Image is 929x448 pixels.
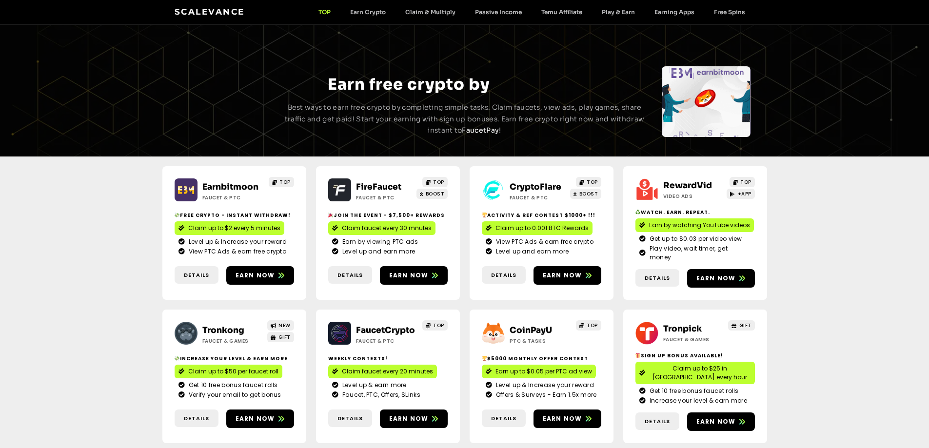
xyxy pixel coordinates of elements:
[592,8,645,16] a: Play & Earn
[175,266,218,284] a: Details
[510,325,552,335] a: CoinPayU
[283,102,646,136] p: Best ways to earn free crypto by completing simple tasks. Claim faucets, view ads, play games, sh...
[380,409,448,428] a: Earn now
[482,409,526,428] a: Details
[645,417,670,426] span: Details
[267,320,294,331] a: NEW
[482,221,593,235] a: Claim up to 0.001 BTC Rewards
[422,177,448,187] a: TOP
[309,8,755,16] nav: Menu
[532,8,592,16] a: Temu Affiliate
[728,320,755,331] a: GIFT
[356,194,417,201] h2: Faucet & PTC
[635,352,755,359] h2: Sign Up Bonus Available!
[202,325,244,335] a: Tronkong
[663,336,724,343] h2: Faucet & Games
[267,332,294,342] a: GIFT
[662,66,751,137] div: Slides
[494,381,594,390] span: Level up & Increase your reward
[494,237,593,246] span: View PTC Ads & earn free crypto
[340,237,418,246] span: Earn by viewing PTC ads
[482,266,526,284] a: Details
[328,213,333,217] img: 🎉
[340,8,395,16] a: Earn Crypto
[647,234,742,243] span: Get up to $0.03 per video view
[175,213,179,217] img: 💸
[279,178,291,186] span: TOP
[328,355,448,362] h2: Weekly contests!
[175,355,294,362] h2: Increase your level & earn more
[649,364,751,382] span: Claim up to $25 in [GEOGRAPHIC_DATA] every hour
[226,266,294,285] a: Earn now
[649,221,750,230] span: Earn by watching YouTube videos
[328,75,490,94] span: Earn free crypto by
[491,414,516,423] span: Details
[202,194,263,201] h2: Faucet & PTC
[328,221,435,235] a: Claim faucet every 30 mnutes
[328,212,448,219] h2: Join the event - $7,500+ Rewards
[482,212,601,219] h2: Activity & ref contest $1000+ !!!
[494,247,569,256] span: Level up and earn more
[328,266,372,284] a: Details
[422,320,448,331] a: TOP
[482,365,596,378] a: Earn up to $0.05 per PTC ad view
[587,322,598,329] span: TOP
[340,390,420,399] span: Faucet, PTC, Offers, SLinks
[647,244,751,262] span: Play video, wait timer, get money
[342,224,432,233] span: Claim faucet every 30 mnutes
[635,218,754,232] a: Earn by watching YouTube videos
[184,414,209,423] span: Details
[738,190,751,197] span: +APP
[389,271,429,280] span: Earn now
[389,414,429,423] span: Earn now
[356,325,415,335] a: FaucetCrypto
[356,182,401,192] a: FireFaucet
[462,126,499,135] a: FaucetPay
[740,178,751,186] span: TOP
[663,193,724,200] h2: Video ads
[579,190,598,197] span: BOOST
[534,409,601,428] a: Earn now
[534,266,601,285] a: Earn now
[510,194,571,201] h2: Faucet & PTC
[202,182,258,192] a: Earnbitmoon
[696,417,736,426] span: Earn now
[337,414,363,423] span: Details
[356,337,417,345] h2: Faucet & PTC
[491,271,516,279] span: Details
[309,8,340,16] a: TOP
[647,396,747,405] span: Increase your level & earn more
[482,355,601,362] h2: $5000 Monthly Offer contest
[188,367,278,376] span: Claim up to $50 per faucet roll
[175,365,282,378] a: Claim up to $50 per faucet roll
[635,269,679,287] a: Details
[570,189,601,199] a: BOOST
[696,274,736,283] span: Earn now
[576,177,601,187] a: TOP
[635,210,640,214] img: ♻️
[328,365,437,378] a: Claim faucet every 20 minutes
[426,190,445,197] span: BOOST
[635,353,640,358] img: 🎁
[510,337,571,345] h2: ptc & Tasks
[236,414,275,423] span: Earn now
[482,356,487,361] img: 🏆
[278,333,291,341] span: GIFT
[645,8,704,16] a: Earning Apps
[342,367,433,376] span: Claim faucet every 20 minutes
[380,266,448,285] a: Earn now
[543,271,582,280] span: Earn now
[647,387,739,395] span: Get 10 free bonus faucet rolls
[175,356,179,361] img: 💸
[178,66,267,137] div: Slides
[186,247,286,256] span: View PTC Ads & earn free crypto
[202,337,263,345] h2: Faucet & Games
[495,367,592,376] span: Earn up to $0.05 per PTC ad view
[635,412,679,430] a: Details
[175,409,218,428] a: Details
[433,322,444,329] span: TOP
[495,224,589,233] span: Claim up to 0.001 BTC Rewards
[704,8,755,16] a: Free Spins
[576,320,601,331] a: TOP
[269,177,294,187] a: TOP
